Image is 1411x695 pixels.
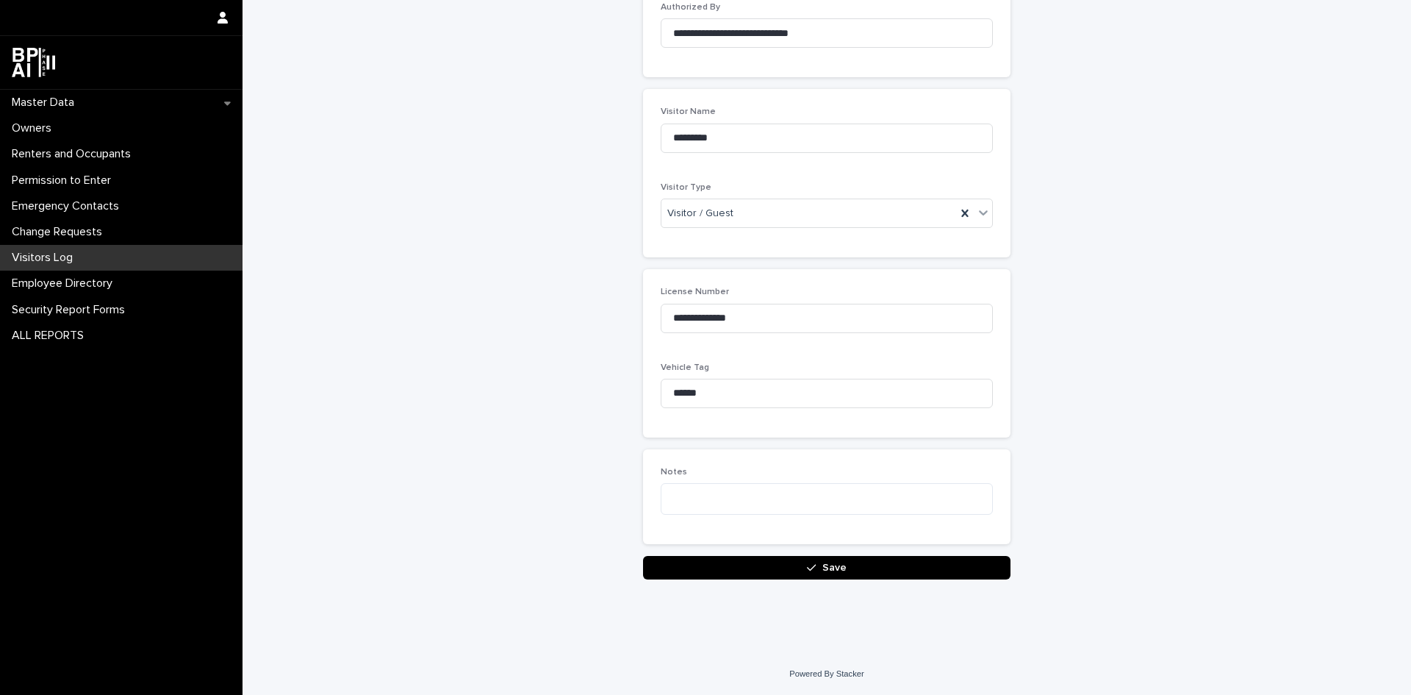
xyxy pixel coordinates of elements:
[6,277,124,291] p: Employee Directory
[6,96,86,110] p: Master Data
[661,3,720,12] span: Authorized By
[667,206,733,221] span: Visitor / Guest
[6,199,131,213] p: Emergency Contacts
[12,48,55,77] img: dwgmcNfxSF6WIOOXiGgu
[661,183,711,192] span: Visitor Type
[789,669,864,678] a: Powered By Stacker
[6,174,123,188] p: Permission to Enter
[6,329,96,343] p: ALL REPORTS
[6,303,137,317] p: Security Report Forms
[643,556,1010,580] button: Save
[6,251,85,265] p: Visitors Log
[661,288,729,296] span: License Number
[822,563,847,573] span: Save
[6,121,63,135] p: Owners
[661,363,709,372] span: Vehicle Tag
[6,147,143,161] p: Renters and Occupants
[6,225,114,239] p: Change Requests
[661,107,716,116] span: Visitor Name
[661,468,687,477] span: Notes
